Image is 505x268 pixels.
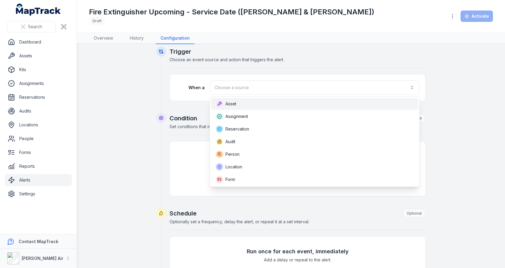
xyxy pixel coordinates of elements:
[225,101,236,107] span: Asset
[225,113,248,119] span: Assignment
[210,80,419,95] button: Choose a source
[225,164,242,170] span: Location
[210,96,420,187] div: Choose a source
[225,126,249,132] span: Reservation
[225,176,235,182] span: Form
[225,151,240,157] span: Person
[225,139,235,145] span: Audit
